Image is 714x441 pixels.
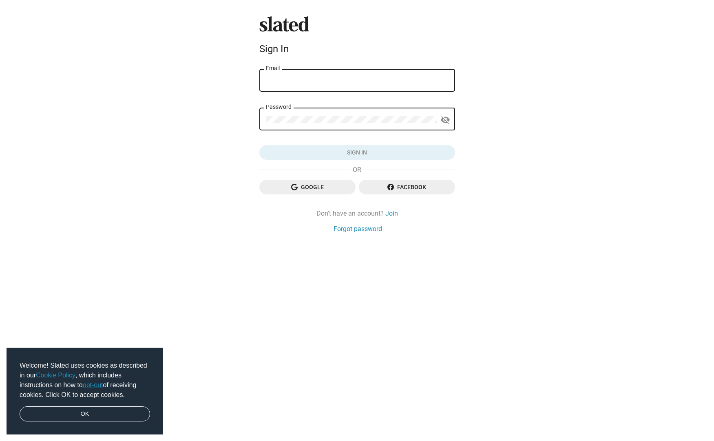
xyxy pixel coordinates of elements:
div: Sign In [259,43,455,55]
button: Facebook [359,180,455,194]
span: Welcome! Slated uses cookies as described in our , which includes instructions on how to of recei... [20,361,150,400]
button: Show password [437,112,453,128]
span: Facebook [365,180,449,194]
span: Google [266,180,349,194]
a: Join [385,209,398,218]
a: dismiss cookie message [20,406,150,422]
a: opt-out [83,381,103,388]
div: Don't have an account? [259,209,455,218]
a: Forgot password [334,225,382,233]
a: Cookie Policy [36,372,75,379]
div: cookieconsent [7,348,163,435]
button: Google [259,180,356,194]
sl-branding: Sign In [259,16,455,58]
mat-icon: visibility_off [440,114,450,126]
